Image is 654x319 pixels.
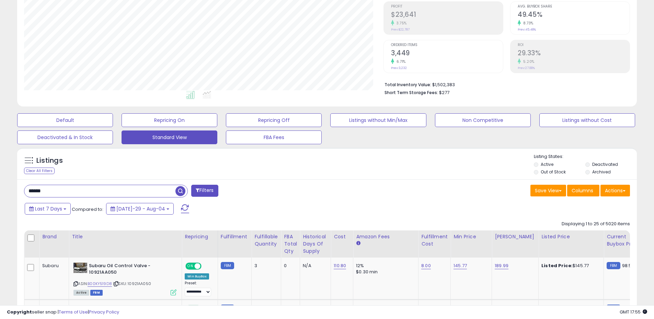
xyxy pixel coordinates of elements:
[106,203,174,215] button: [DATE]-29 - Aug-04
[89,309,119,315] a: Privacy Policy
[518,66,535,70] small: Prev: 27.88%
[36,156,63,166] h5: Listings
[113,281,151,286] span: | SKU: 10921AA050
[185,233,215,240] div: Repricing
[90,290,103,296] span: FBM
[541,169,566,175] label: Out of Stock
[518,27,536,32] small: Prev: 45.48%
[607,233,642,248] div: Current Buybox Price
[59,309,88,315] a: Terms of Use
[385,80,625,88] li: $1,502,383
[35,205,62,212] span: Last 7 Days
[226,113,322,127] button: Repricing Off
[284,263,295,269] div: 0
[186,263,195,269] span: ON
[356,263,413,269] div: 12%
[521,21,533,26] small: 8.73%
[541,233,601,240] div: Listed Price
[303,233,328,255] div: Historical Days Of Supply
[334,233,350,240] div: Cost
[73,290,89,296] span: All listings currently available for purchase on Amazon
[518,43,630,47] span: ROI
[356,233,415,240] div: Amazon Fees
[89,263,172,277] b: Subaru Oil Control Valve - 10921AA050
[620,309,647,315] span: 2025-08-12 17:55 GMT
[7,309,119,316] div: seller snap | |
[391,49,503,58] h2: 3,449
[572,187,593,194] span: Columns
[394,59,406,64] small: 6.71%
[518,11,630,20] h2: 49.45%
[72,233,179,240] div: Title
[17,113,113,127] button: Default
[454,262,467,269] a: 145.77
[495,233,536,240] div: [PERSON_NAME]
[421,233,448,248] div: Fulfillment Cost
[221,262,234,269] small: FBM
[254,233,278,248] div: Fulfillable Quantity
[191,185,218,197] button: Filters
[42,233,66,240] div: Brand
[592,169,611,175] label: Archived
[521,59,535,64] small: 5.20%
[607,262,620,269] small: FBM
[185,281,213,296] div: Preset:
[592,161,618,167] label: Deactivated
[541,161,553,167] label: Active
[221,233,249,240] div: Fulfillment
[534,153,637,160] p: Listing States:
[518,5,630,9] span: Avg. Buybox Share
[73,263,87,273] img: 51lYYI6s4WL._SL40_.jpg
[185,273,209,280] div: Win BuyBox
[17,130,113,144] button: Deactivated & In Stock
[562,221,630,227] div: Displaying 1 to 25 of 5020 items
[122,130,217,144] button: Standard View
[330,113,426,127] button: Listings without Min/Max
[518,49,630,58] h2: 29.33%
[356,269,413,275] div: $0.30 min
[385,82,431,88] b: Total Inventory Value:
[530,185,566,196] button: Save View
[600,185,630,196] button: Actions
[541,263,598,269] div: $145.77
[622,262,632,269] span: 98.5
[439,89,449,96] span: $277
[226,130,322,144] button: FBA Fees
[356,240,360,247] small: Amazon Fees.
[25,203,71,215] button: Last 7 Days
[116,205,165,212] span: [DATE]-29 - Aug-04
[495,262,508,269] a: 189.99
[435,113,531,127] button: Non Competitive
[24,168,55,174] div: Clear All Filters
[72,206,103,213] span: Compared to:
[254,263,276,269] div: 3
[385,90,438,95] b: Short Term Storage Fees:
[7,309,32,315] strong: Copyright
[421,262,431,269] a: 8.00
[73,263,176,295] div: ASIN:
[391,27,410,32] small: Prev: $22,787
[200,263,211,269] span: OFF
[391,5,503,9] span: Profit
[391,11,503,20] h2: $23,641
[454,233,489,240] div: Min Price
[394,21,407,26] small: 3.75%
[334,262,346,269] a: 110.80
[88,281,112,287] a: B00KY519D8
[284,233,297,255] div: FBA Total Qty
[539,113,635,127] button: Listings without Cost
[122,113,217,127] button: Repricing On
[391,43,503,47] span: Ordered Items
[391,66,407,70] small: Prev: 3,232
[567,185,599,196] button: Columns
[303,263,325,269] div: N/A
[42,263,64,269] div: Subaru
[541,262,573,269] b: Listed Price:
